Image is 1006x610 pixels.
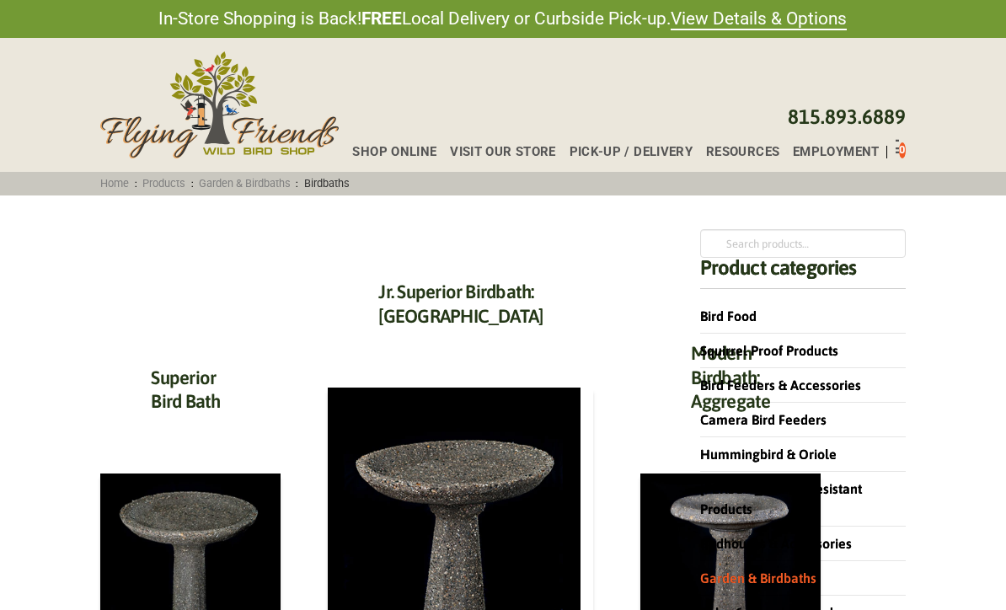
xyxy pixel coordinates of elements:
a: View Details & Options [671,8,847,30]
strong: FREE [361,8,402,29]
a: Squirrel Proof Products [700,343,838,358]
a: Superior Bird Bath [151,367,220,413]
span: : : : [95,177,355,190]
a: Hummingbird & Oriole [700,447,837,462]
a: [PERSON_NAME] Resistant Products [700,481,862,516]
span: In-Store Shopping is Back! Local Delivery or Curbside Pick-up. [158,7,847,31]
a: Resources [693,146,779,158]
a: Garden & Birdbaths [700,570,816,586]
span: Shop Online [352,146,436,158]
h4: Product categories [700,258,906,289]
span: Employment [793,146,880,158]
div: Toggle Off Canvas Content [896,138,899,158]
a: Bird Feeders & Accessories [700,377,861,393]
a: Home [95,177,135,190]
a: Products [137,177,191,190]
a: Birdhouses & Accessories [700,536,852,551]
input: Search products… [700,229,906,258]
a: Shop Online [339,146,436,158]
a: Jr. Superior Birdbath: [GEOGRAPHIC_DATA] [378,281,543,327]
span: Birdbaths [298,177,355,190]
a: Visit Our Store [436,146,555,158]
span: 0 [899,143,905,156]
img: Flying Friends Wild Bird Shop Logo [100,51,339,158]
a: Bird Food [700,308,757,324]
span: Pick-up / Delivery [570,146,693,158]
a: Employment [779,146,879,158]
a: 815.893.6889 [788,105,906,128]
span: Visit Our Store [450,146,556,158]
a: Camera Bird Feeders [700,412,827,427]
span: Resources [706,146,779,158]
a: Pick-up / Delivery [556,146,693,158]
a: Garden & Birdbaths [194,177,297,190]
